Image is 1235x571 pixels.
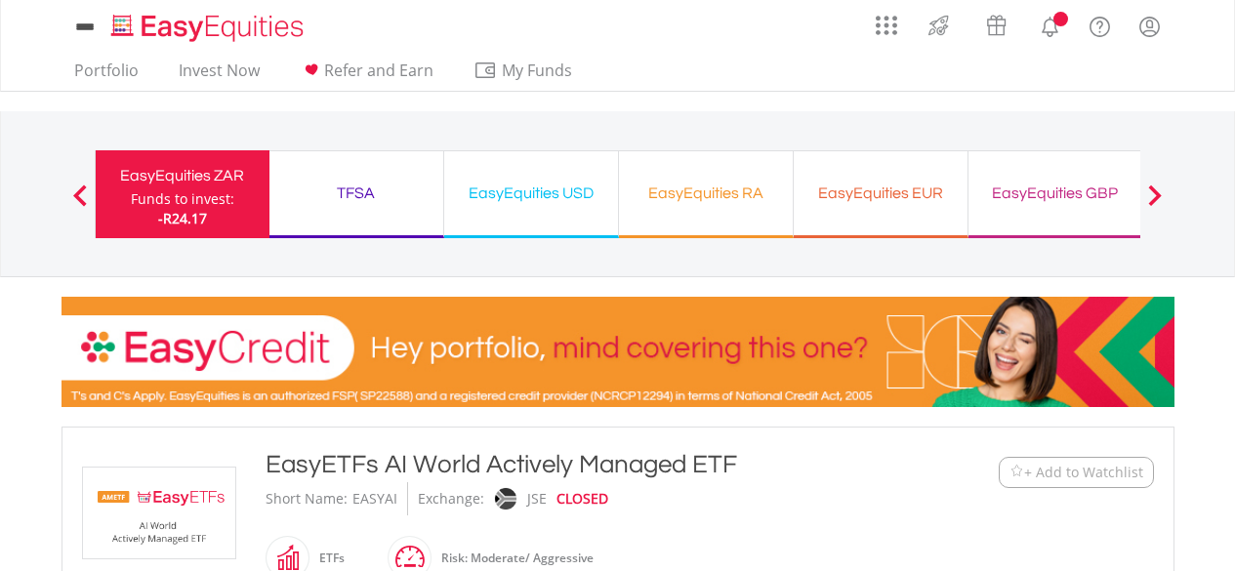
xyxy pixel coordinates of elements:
div: EasyEquities GBP [980,180,1131,207]
button: Previous [61,194,100,214]
div: CLOSED [556,482,608,515]
div: TFSA [281,180,432,207]
img: jse.png [494,488,515,510]
a: Home page [103,5,311,44]
div: EasyEquities USD [456,180,606,207]
a: Portfolio [66,61,146,91]
img: thrive-v2.svg [923,10,955,41]
span: -R24.17 [158,209,207,227]
a: Refer and Earn [292,61,441,91]
div: Funds to invest: [131,189,234,209]
a: Vouchers [967,5,1025,41]
div: JSE [527,482,547,515]
a: FAQ's and Support [1075,5,1125,44]
span: + Add to Watchlist [1024,463,1143,482]
div: EasyEquities RA [631,180,781,207]
img: grid-menu-icon.svg [876,15,897,36]
div: EASYAI [352,482,397,515]
img: Watchlist [1009,465,1024,479]
span: Refer and Earn [324,60,433,81]
div: EasyETFs AI World Actively Managed ETF [266,447,879,482]
a: AppsGrid [863,5,910,36]
div: Short Name: [266,482,348,515]
img: EasyEquities_Logo.png [107,12,311,44]
img: vouchers-v2.svg [980,10,1012,41]
img: EQU.ZA.EASYAI.png [86,468,232,558]
button: Next [1135,194,1174,214]
span: My Funds [473,58,601,83]
img: EasyCredit Promotion Banner [62,297,1174,407]
div: EasyEquities EUR [805,180,956,207]
div: Exchange: [418,482,484,515]
div: EasyEquities ZAR [107,162,258,189]
a: My Profile [1125,5,1174,48]
a: Notifications [1025,5,1075,44]
a: Invest Now [171,61,268,91]
button: Watchlist + Add to Watchlist [999,457,1154,488]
